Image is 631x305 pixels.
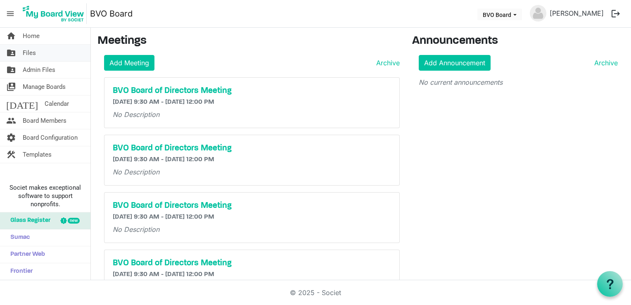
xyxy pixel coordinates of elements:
a: BVO Board [90,5,133,22]
div: new [68,218,80,224]
span: people [6,112,16,129]
a: BVO Board of Directors Meeting [113,258,391,268]
img: My Board View Logo [20,3,87,24]
span: Board Members [23,112,66,129]
span: Frontier [6,263,33,280]
span: menu [2,6,18,21]
span: Partner Web [6,246,45,263]
span: Home [23,28,40,44]
a: Archive [591,58,618,68]
a: Add Meeting [104,55,154,71]
span: Admin Files [23,62,55,78]
img: no-profile-picture.svg [530,5,546,21]
a: BVO Board of Directors Meeting [113,201,391,211]
a: Archive [373,58,400,68]
a: [PERSON_NAME] [546,5,607,21]
h6: [DATE] 9:30 AM - [DATE] 12:00 PM [113,213,391,221]
span: Calendar [45,95,69,112]
span: folder_shared [6,45,16,61]
p: No Description [113,167,391,177]
h3: Announcements [412,34,624,48]
span: Sumac [6,229,30,246]
button: logout [607,5,624,22]
h6: [DATE] 9:30 AM - [DATE] 12:00 PM [113,156,391,164]
p: No Description [113,110,391,119]
h6: [DATE] 9:30 AM - [DATE] 12:00 PM [113,271,391,279]
span: Files [23,45,36,61]
a: My Board View Logo [20,3,90,24]
span: folder_shared [6,62,16,78]
span: Board Configuration [23,129,78,146]
span: [DATE] [6,95,38,112]
a: © 2025 - Societ [290,288,341,297]
span: switch_account [6,79,16,95]
p: No Description [113,224,391,234]
span: Societ makes exceptional software to support nonprofits. [4,183,87,208]
span: settings [6,129,16,146]
h6: [DATE] 9:30 AM - [DATE] 12:00 PM [113,98,391,106]
span: Manage Boards [23,79,66,95]
h3: Meetings [97,34,400,48]
p: No current announcements [419,77,618,87]
a: BVO Board of Directors Meeting [113,143,391,153]
span: Glass Register [6,212,50,229]
span: construction [6,146,16,163]
button: BVO Board dropdownbutton [477,9,522,20]
a: Add Announcement [419,55,491,71]
span: home [6,28,16,44]
a: BVO Board of Directors Meeting [113,86,391,96]
span: Templates [23,146,52,163]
